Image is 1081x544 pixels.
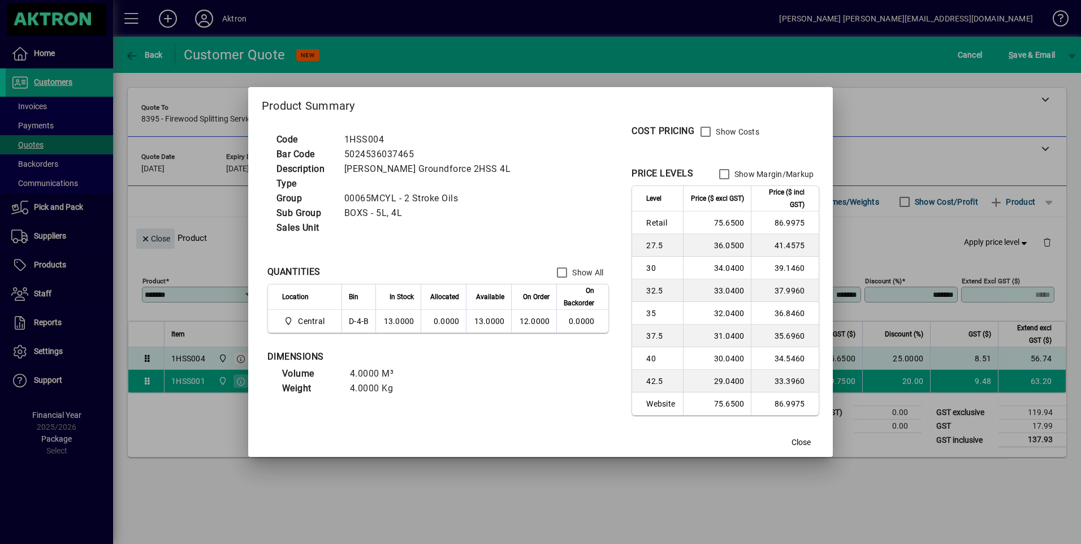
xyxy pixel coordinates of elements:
[523,291,550,303] span: On Order
[646,398,676,409] span: Website
[751,347,819,370] td: 34.5460
[683,279,751,302] td: 33.0400
[282,291,309,303] span: Location
[632,167,693,180] div: PRICE LEVELS
[271,221,339,235] td: Sales Unit
[714,126,759,137] label: Show Costs
[646,353,676,364] span: 40
[646,192,661,205] span: Level
[476,291,504,303] span: Available
[339,191,525,206] td: 00065MCYL - 2 Stroke Oils
[267,350,550,364] div: DIMENSIONS
[271,147,339,162] td: Bar Code
[758,186,805,211] span: Price ($ incl GST)
[683,370,751,392] td: 29.0400
[751,211,819,234] td: 86.9975
[271,176,339,191] td: Type
[646,375,676,387] span: 42.5
[751,279,819,302] td: 37.9960
[390,291,414,303] span: In Stock
[751,392,819,415] td: 86.9975
[344,366,412,381] td: 4.0000 M³
[556,310,608,333] td: 0.0000
[282,314,329,328] span: Central
[341,310,375,333] td: D-4-B
[344,381,412,396] td: 4.0000 Kg
[248,87,833,120] h2: Product Summary
[421,310,466,333] td: 0.0000
[339,162,525,176] td: [PERSON_NAME] Groundforce 2HSS 4L
[683,211,751,234] td: 75.6500
[646,330,676,342] span: 37.5
[646,262,676,274] span: 30
[751,370,819,392] td: 33.3960
[298,316,325,327] span: Central
[751,257,819,279] td: 39.1460
[349,291,358,303] span: Bin
[267,265,321,279] div: QUANTITIES
[751,302,819,325] td: 36.8460
[792,437,811,448] span: Close
[276,366,344,381] td: Volume
[646,308,676,319] span: 35
[683,257,751,279] td: 34.0400
[683,302,751,325] td: 32.0400
[691,192,744,205] span: Price ($ excl GST)
[751,234,819,257] td: 41.4575
[375,310,421,333] td: 13.0000
[520,317,550,326] span: 12.0000
[271,191,339,206] td: Group
[339,206,525,221] td: BOXS - 5L, 4L
[339,132,525,147] td: 1HSS004
[564,284,594,309] span: On Backorder
[271,132,339,147] td: Code
[732,169,814,180] label: Show Margin/Markup
[276,381,344,396] td: Weight
[632,124,694,138] div: COST PRICING
[783,432,819,452] button: Close
[646,240,676,251] span: 27.5
[646,285,676,296] span: 32.5
[430,291,459,303] span: Allocated
[683,234,751,257] td: 36.0500
[646,217,676,228] span: Retail
[271,206,339,221] td: Sub Group
[339,147,525,162] td: 5024536037465
[683,325,751,347] td: 31.0400
[683,392,751,415] td: 75.6500
[751,325,819,347] td: 35.6960
[570,267,603,278] label: Show All
[271,162,339,176] td: Description
[466,310,511,333] td: 13.0000
[683,347,751,370] td: 30.0400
